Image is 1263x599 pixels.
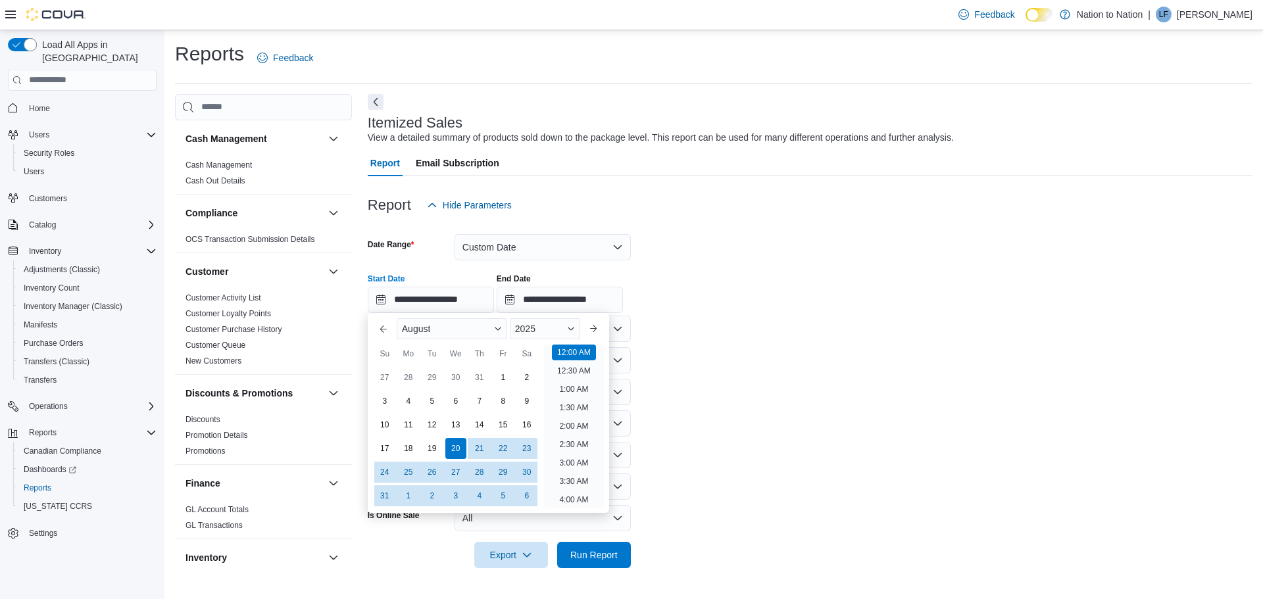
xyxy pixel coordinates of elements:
div: day-30 [445,367,466,388]
a: Feedback [252,45,318,71]
p: Nation to Nation [1077,7,1143,22]
div: day-10 [374,414,395,435]
div: day-1 [398,485,419,506]
button: Finance [326,475,341,491]
li: 2:30 AM [554,437,593,452]
span: Users [24,127,157,143]
span: Customers [24,190,157,206]
a: Discounts [186,415,220,424]
a: Manifests [18,317,62,333]
button: Manifests [13,316,162,334]
div: Discounts & Promotions [175,412,352,464]
span: [US_STATE] CCRS [24,501,92,512]
div: We [445,343,466,364]
div: day-13 [445,414,466,435]
h1: Reports [175,41,244,67]
a: Customer Loyalty Points [186,309,271,318]
button: Users [13,162,162,181]
a: OCS Transaction Submission Details [186,235,315,244]
label: Is Online Sale [368,510,420,521]
p: [PERSON_NAME] [1177,7,1252,22]
a: Home [24,101,55,116]
span: Feedback [273,51,313,64]
button: Settings [3,523,162,542]
span: Users [18,164,157,180]
div: day-4 [469,485,490,506]
span: Promotion Details [186,430,248,441]
button: Canadian Compliance [13,442,162,460]
a: Reports [18,480,57,496]
span: Customer Loyalty Points [186,308,271,319]
a: Promotions [186,446,226,456]
div: Fr [493,343,514,364]
label: Date Range [368,239,414,250]
div: day-22 [493,438,514,459]
div: day-17 [374,438,395,459]
span: Users [29,130,49,140]
div: day-2 [516,367,537,388]
div: Th [469,343,490,364]
button: Open list of options [612,355,623,366]
input: Dark Mode [1026,8,1053,22]
div: Su [374,343,395,364]
button: Inventory Manager (Classic) [13,297,162,316]
button: Operations [3,397,162,416]
a: Cash Out Details [186,176,245,185]
span: Reports [24,483,51,493]
span: Customers [29,193,67,204]
li: 2:00 AM [554,418,593,434]
a: Feedback [953,1,1020,28]
span: Operations [24,398,157,414]
h3: Finance [186,477,220,490]
button: Inventory [186,551,323,564]
div: day-24 [374,462,395,483]
span: Inventory [29,246,61,256]
button: Customer [326,264,341,279]
div: Lisa Fisher [1156,7,1172,22]
span: Home [24,100,157,116]
ul: Time [544,345,604,508]
span: Manifests [18,317,157,333]
button: Catalog [24,217,61,233]
span: Feedback [974,8,1014,21]
a: Transfers (Classic) [18,354,95,370]
li: 12:30 AM [552,363,596,379]
button: Customers [3,189,162,208]
h3: Cash Management [186,132,267,145]
h3: Discounts & Promotions [186,387,293,400]
li: 3:30 AM [554,473,593,489]
button: Users [3,126,162,144]
a: Transfers [18,372,62,388]
div: Compliance [175,231,352,252]
div: day-2 [422,485,443,506]
div: Button. Open the year selector. 2025 is currently selected. [510,318,580,339]
button: Reports [13,479,162,497]
div: Finance [175,502,352,539]
button: Purchase Orders [13,334,162,352]
a: Customers [24,191,72,206]
div: day-23 [516,438,537,459]
div: day-29 [422,367,443,388]
button: Run Report [557,542,631,568]
div: day-7 [469,391,490,412]
span: Run Report [570,548,618,562]
li: 1:30 AM [554,400,593,416]
span: Purchase Orders [24,338,84,348]
a: Adjustments (Classic) [18,262,105,277]
button: Catalog [3,216,162,234]
span: Manifests [24,320,57,330]
span: Adjustments (Classic) [18,262,157,277]
span: Reports [24,425,157,441]
div: day-27 [445,462,466,483]
div: day-15 [493,414,514,435]
span: Settings [24,525,157,541]
p: | [1148,7,1151,22]
div: day-9 [516,391,537,412]
button: Inventory Count [13,279,162,297]
div: day-1 [493,367,514,388]
button: Home [3,99,162,118]
button: Finance [186,477,323,490]
div: August, 2025 [373,366,539,508]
